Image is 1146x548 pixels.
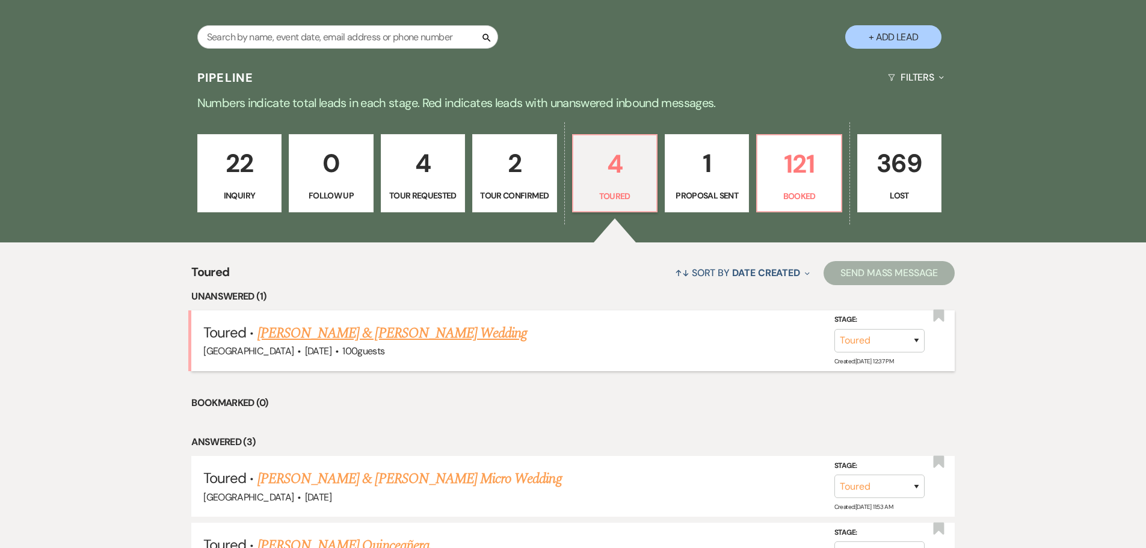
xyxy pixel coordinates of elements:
[203,469,246,487] span: Toured
[865,143,934,183] p: 369
[883,61,949,93] button: Filters
[834,313,925,327] label: Stage:
[845,25,941,49] button: + Add Lead
[257,322,527,344] a: [PERSON_NAME] & [PERSON_NAME] Wedding
[673,143,741,183] p: 1
[472,134,556,212] a: 2Tour Confirmed
[865,189,934,202] p: Lost
[140,93,1006,112] p: Numbers indicate total leads in each stage. Red indicates leads with unanswered inbound messages.
[581,144,649,184] p: 4
[834,526,925,540] label: Stage:
[572,134,658,212] a: 4Toured
[480,189,549,202] p: Tour Confirmed
[191,395,955,411] li: Bookmarked (0)
[389,189,457,202] p: Tour Requested
[197,69,254,86] h3: Pipeline
[205,189,274,202] p: Inquiry
[197,25,498,49] input: Search by name, event date, email address or phone number
[389,143,457,183] p: 4
[257,468,562,490] a: [PERSON_NAME] & [PERSON_NAME] Micro Wedding
[665,134,749,212] a: 1Proposal Sent
[834,460,925,473] label: Stage:
[732,266,800,279] span: Date Created
[581,189,649,203] p: Toured
[834,503,893,511] span: Created: [DATE] 11:53 AM
[203,491,294,503] span: [GEOGRAPHIC_DATA]
[480,143,549,183] p: 2
[824,261,955,285] button: Send Mass Message
[191,263,229,289] span: Toured
[203,345,294,357] span: [GEOGRAPHIC_DATA]
[191,289,955,304] li: Unanswered (1)
[673,189,741,202] p: Proposal Sent
[205,143,274,183] p: 22
[670,257,815,289] button: Sort By Date Created
[289,134,373,212] a: 0Follow Up
[342,345,384,357] span: 100 guests
[197,134,282,212] a: 22Inquiry
[857,134,941,212] a: 369Lost
[756,134,842,212] a: 121Booked
[305,491,331,503] span: [DATE]
[381,134,465,212] a: 4Tour Requested
[675,266,689,279] span: ↑↓
[297,143,365,183] p: 0
[765,144,833,184] p: 121
[834,357,893,365] span: Created: [DATE] 12:37 PM
[765,189,833,203] p: Booked
[191,434,955,450] li: Answered (3)
[203,323,246,342] span: Toured
[305,345,331,357] span: [DATE]
[297,189,365,202] p: Follow Up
